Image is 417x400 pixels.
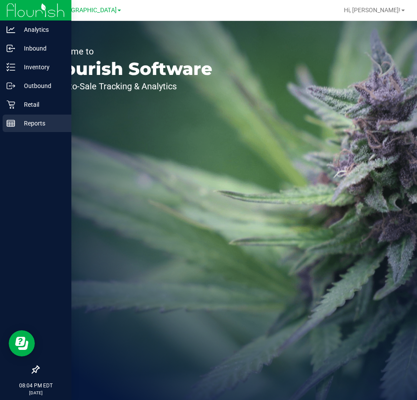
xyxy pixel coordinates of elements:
[57,7,117,14] span: [GEOGRAPHIC_DATA]
[15,62,67,72] p: Inventory
[7,25,15,34] inline-svg: Analytics
[4,382,67,390] p: 08:04 PM EDT
[47,60,212,78] p: Flourish Software
[47,47,212,56] p: Welcome to
[15,24,67,35] p: Analytics
[15,118,67,129] p: Reports
[15,99,67,110] p: Retail
[7,100,15,109] inline-svg: Retail
[15,43,67,54] p: Inbound
[9,330,35,356] iframe: Resource center
[4,390,67,396] p: [DATE]
[7,119,15,128] inline-svg: Reports
[7,63,15,71] inline-svg: Inventory
[7,81,15,90] inline-svg: Outbound
[15,81,67,91] p: Outbound
[7,44,15,53] inline-svg: Inbound
[47,82,212,91] p: Seed-to-Sale Tracking & Analytics
[344,7,400,14] span: Hi, [PERSON_NAME]!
